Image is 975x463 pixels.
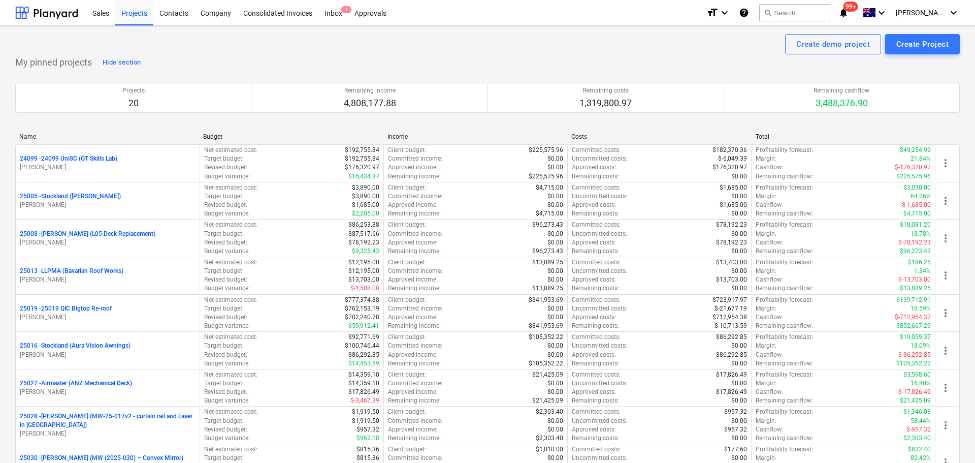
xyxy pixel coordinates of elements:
p: $0.00 [547,379,563,388]
div: 25008 -[PERSON_NAME] (L05 Deck Replacement)[PERSON_NAME] [20,230,196,247]
p: $100,746.44 [345,342,379,350]
p: $176,320.97 [345,163,379,172]
p: Remaining costs : [572,209,619,218]
span: search [764,9,772,17]
p: [PERSON_NAME] [20,275,196,284]
p: $762,153.19 [345,304,379,313]
p: Net estimated cost : [204,371,257,379]
p: Net estimated cost : [204,408,257,416]
p: $0.00 [547,313,563,322]
p: $12,195.00 [348,258,379,267]
p: $59,912.41 [348,322,379,330]
p: $96,273.43 [532,221,563,229]
p: Remaining income : [388,172,441,181]
p: $1,919.50 [352,408,379,416]
p: Approved costs : [572,388,616,396]
p: Committed income : [388,379,442,388]
p: Revised budget : [204,313,247,322]
p: $0.00 [547,304,563,313]
p: Uncommitted costs : [572,342,627,350]
p: Committed costs : [572,146,621,155]
button: Hide section [100,54,143,71]
p: $225,575.96 [529,172,563,181]
button: Create demo project [785,34,881,54]
p: Cashflow : [756,163,783,172]
p: $3,030.00 [903,183,931,192]
p: $712,954.38 [712,313,747,322]
p: $105,352.22 [896,359,931,368]
p: $0.00 [547,342,563,350]
p: $92,771.69 [348,333,379,342]
p: Approved income : [388,201,438,209]
div: 25005 -Stockland ([PERSON_NAME])[PERSON_NAME] [20,192,196,209]
p: Client budget : [388,408,426,416]
p: $-21,677.19 [714,304,747,313]
p: Target budget : [204,379,244,388]
span: more_vert [939,307,952,319]
p: $3,890.00 [352,192,379,201]
p: $1,685.00 [352,201,379,209]
span: 1 [341,6,351,13]
p: Cashflow : [756,275,783,284]
p: Revised budget : [204,275,247,284]
p: 25019 - 25019 QIC Bigtop Re-roof [20,304,112,313]
p: Approved costs : [572,163,616,172]
p: Remaining cashflow : [756,172,813,181]
p: Remaining costs [579,86,632,95]
p: $96,273.43 [532,247,563,256]
p: 16.59% [911,304,931,313]
div: 25019 -25019 QIC Bigtop Re-roof[PERSON_NAME] [20,304,196,322]
p: Remaining cashflow : [756,247,813,256]
p: Uncommitted costs : [572,155,627,163]
p: Committed costs : [572,371,621,379]
p: Uncommitted costs : [572,192,627,201]
p: $0.00 [731,359,747,368]
span: more_vert [939,269,952,282]
p: 25030 - [PERSON_NAME] (MW (2025-030) – Convex Mirror) [20,454,183,462]
p: Margin : [756,379,776,388]
p: $14,453.59 [348,359,379,368]
p: Approved income : [388,388,438,396]
p: Remaining costs : [572,284,619,293]
p: Net estimated cost : [204,183,257,192]
p: $17,826.49 [348,388,379,396]
p: $176,320.97 [712,163,747,172]
p: $13,889.25 [532,258,563,267]
p: My pinned projects [15,56,92,69]
p: $3,598.60 [903,371,931,379]
p: $-1,685.00 [902,201,931,209]
p: $0.00 [547,230,563,238]
p: $86,253.88 [348,221,379,229]
p: Approved costs : [572,275,616,284]
p: Margin : [756,230,776,238]
p: $13,703.00 [716,258,747,267]
p: Profitability forecast : [756,296,813,304]
p: $0.00 [731,284,747,293]
p: Target budget : [204,342,244,350]
p: Profitability forecast : [756,221,813,229]
p: Remaining costs : [572,247,619,256]
p: 25013 - LLPMA (Bavarian Roof Works) [20,267,123,275]
p: Revised budget : [204,163,247,172]
p: $225,575.96 [896,172,931,181]
p: Profitability forecast : [756,258,813,267]
p: $139,712.91 [896,296,931,304]
i: keyboard_arrow_down [719,7,731,19]
p: Approved costs : [572,313,616,322]
p: $49,254.99 [900,146,931,155]
p: $-17,826.49 [898,388,931,396]
p: $702,240.78 [345,313,379,322]
div: 25027 -Airmaster (ANZ Mechanical Deck)[PERSON_NAME] [20,379,196,396]
span: more_vert [939,232,952,244]
p: $3,890.00 [352,183,379,192]
p: 3,488,376.90 [814,97,869,109]
p: $0.00 [731,342,747,350]
p: Margin : [756,192,776,201]
div: 25013 -LLPMA (Bavarian Roof Works)[PERSON_NAME] [20,267,196,284]
p: $86,292.85 [716,333,747,342]
p: Budget variance : [204,209,250,218]
p: Profitability forecast : [756,183,813,192]
span: 99+ [843,2,858,12]
p: $4,715.00 [903,209,931,218]
p: $0.00 [547,275,563,284]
